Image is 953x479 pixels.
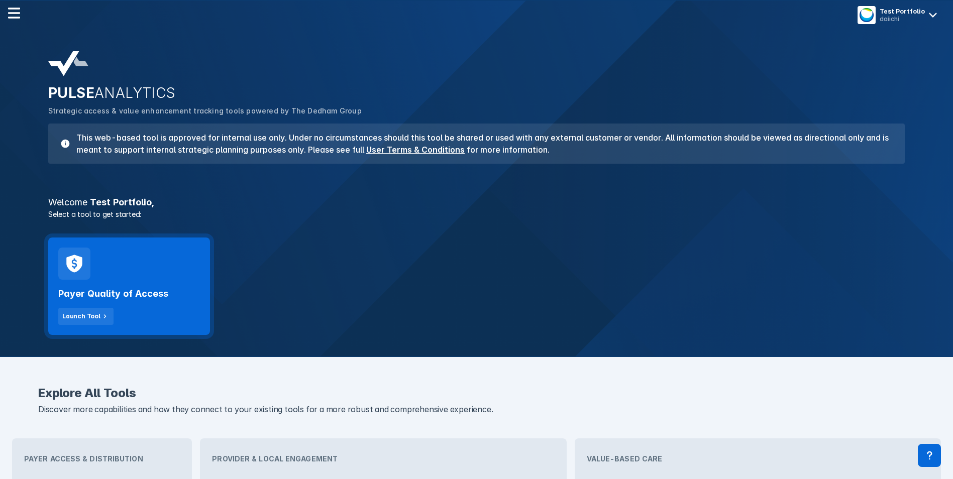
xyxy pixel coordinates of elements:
img: menu--horizontal.svg [8,7,20,19]
h3: This web-based tool is approved for internal use only. Under no circumstances should this tool be... [70,132,893,156]
h2: Explore All Tools [38,387,915,399]
a: Payer Quality of AccessLaunch Tool [48,237,210,335]
div: Payer Access & Distribution [16,442,188,475]
h3: Test Portfolio , [42,198,911,207]
img: menu button [860,8,874,22]
div: Value-Based Care [579,442,937,475]
p: Select a tool to get started: [42,209,911,219]
h2: Payer Quality of Access [58,288,168,300]
p: Strategic access & value enhancement tracking tools powered by The Dedham Group [48,105,905,116]
div: Launch Tool [62,312,100,321]
h2: PULSE [48,84,905,101]
img: pulse-analytics-logo [48,51,88,76]
a: User Terms & Conditions [366,145,465,155]
span: ANALYTICS [94,84,176,101]
span: Welcome [48,197,87,207]
button: Launch Tool [58,308,114,325]
div: Provider & Local Engagement [204,442,562,475]
p: Discover more capabilities and how they connect to your existing tools for a more robust and comp... [38,403,915,416]
div: daiichi [880,15,925,23]
div: Contact Support [918,444,941,467]
div: Test Portfolio [880,8,925,15]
